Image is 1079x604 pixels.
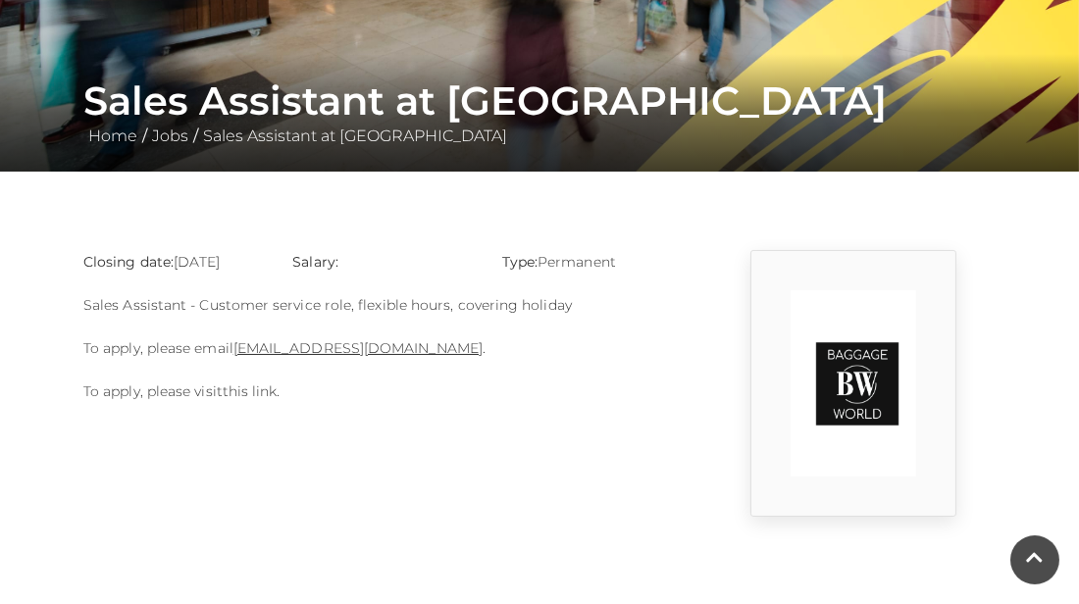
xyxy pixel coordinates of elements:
[147,126,193,145] a: Jobs
[83,293,682,317] p: Sales Assistant - Customer service role, flexible hours, covering holiday
[502,250,682,274] p: Permanent
[233,339,483,357] a: [EMAIL_ADDRESS][DOMAIN_NAME]
[292,253,338,271] strong: Salary:
[83,126,142,145] a: Home
[83,336,682,360] p: To apply, please email .
[791,290,917,477] img: 8bY9_1697533926_5CHW.png
[83,253,174,271] strong: Closing date:
[83,77,996,125] h1: Sales Assistant at [GEOGRAPHIC_DATA]
[83,250,263,274] p: [DATE]
[223,382,278,400] a: this link
[198,126,512,145] a: Sales Assistant at [GEOGRAPHIC_DATA]
[69,77,1010,148] div: / /
[502,253,538,271] strong: Type:
[83,379,682,403] p: To apply, please visit .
